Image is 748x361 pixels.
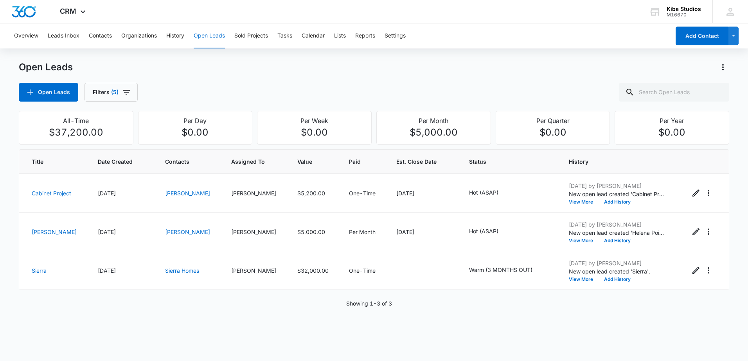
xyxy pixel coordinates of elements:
p: Warm (3 MONTHS OUT) [469,266,532,274]
p: Per Week [262,116,367,125]
div: account name [667,6,701,12]
a: [PERSON_NAME] [165,190,210,197]
button: Sold Projects [234,23,268,48]
span: Title [32,157,68,166]
button: History [166,23,184,48]
span: $5,200.00 [297,190,325,197]
button: Tasks [277,23,292,48]
div: - - Select to Edit Field [469,227,512,236]
p: Showing 1-3 of 3 [346,299,392,307]
button: Lists [334,23,346,48]
p: Per Month [381,116,486,125]
button: Contacts [89,23,112,48]
button: Edit Open Lead [690,225,702,238]
input: Search Open Leads [619,83,729,102]
td: One-Time [340,251,387,290]
span: [DATE] [98,229,116,235]
button: Open Leads [19,83,78,102]
span: Est. Close Date [396,157,439,166]
span: (5) [111,89,119,95]
span: CRM [60,7,76,15]
button: Actions [702,225,715,238]
div: - - Select to Edit Field [469,266,547,275]
button: View More [569,200,599,204]
button: Actions [717,61,729,73]
p: [DATE] by [PERSON_NAME] [569,182,667,190]
a: [PERSON_NAME] [32,229,77,235]
p: Per Quarter [501,116,605,125]
span: Value [297,157,319,166]
p: New open lead created 'Helena Pointe '. [569,229,667,237]
p: [DATE] by [PERSON_NAME] [569,259,667,267]
a: Sierra [32,267,47,274]
button: View More [569,277,599,282]
button: Organizations [121,23,157,48]
p: Hot (ASAP) [469,188,498,197]
p: Per Day [143,116,248,125]
button: Actions [702,264,715,277]
span: History [569,157,671,166]
span: Assigned To [231,157,279,166]
span: [DATE] [98,267,116,274]
a: Cabinet Project [32,190,71,197]
span: [DATE] [98,190,116,197]
td: One-Time [340,174,387,213]
button: Settings [385,23,406,48]
button: Calendar [302,23,325,48]
p: $0.00 [501,125,605,139]
span: Status [469,157,550,166]
button: Filters(5) [85,83,138,102]
button: Overview [14,23,38,48]
p: New open lead created 'Sierra'. [569,267,667,275]
a: Sierra Homes [165,267,199,274]
p: [DATE] by [PERSON_NAME] [569,220,667,229]
p: Hot (ASAP) [469,227,498,235]
button: Add History [599,277,636,282]
button: Edit Open Lead [690,264,702,277]
p: $5,000.00 [381,125,486,139]
p: $37,200.00 [24,125,128,139]
button: Actions [702,187,715,199]
span: $32,000.00 [297,267,329,274]
button: Edit Open Lead [690,187,702,199]
p: $0.00 [620,125,724,139]
p: Per Year [620,116,724,125]
h1: Open Leads [19,61,73,73]
a: [PERSON_NAME] [165,229,210,235]
button: Reports [355,23,375,48]
span: $5,000.00 [297,229,325,235]
div: [PERSON_NAME] [231,228,279,236]
div: [PERSON_NAME] [231,189,279,197]
span: [DATE] [396,190,414,197]
button: Add Contact [676,27,728,45]
td: Per Month [340,213,387,251]
p: $0.00 [143,125,248,139]
p: $0.00 [262,125,367,139]
span: [DATE] [396,229,414,235]
div: [PERSON_NAME] [231,266,279,275]
button: Add History [599,238,636,243]
span: Contacts [165,157,212,166]
p: All-Time [24,116,128,125]
div: - - Select to Edit Field [469,188,512,198]
button: View More [569,238,599,243]
span: Date Created [98,157,135,166]
button: Open Leads [194,23,225,48]
p: New open lead created 'Cabinet Project'. [569,190,667,198]
button: Leads Inbox [48,23,79,48]
div: account id [667,12,701,18]
span: Paid [349,157,366,166]
button: Add History [599,200,636,204]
